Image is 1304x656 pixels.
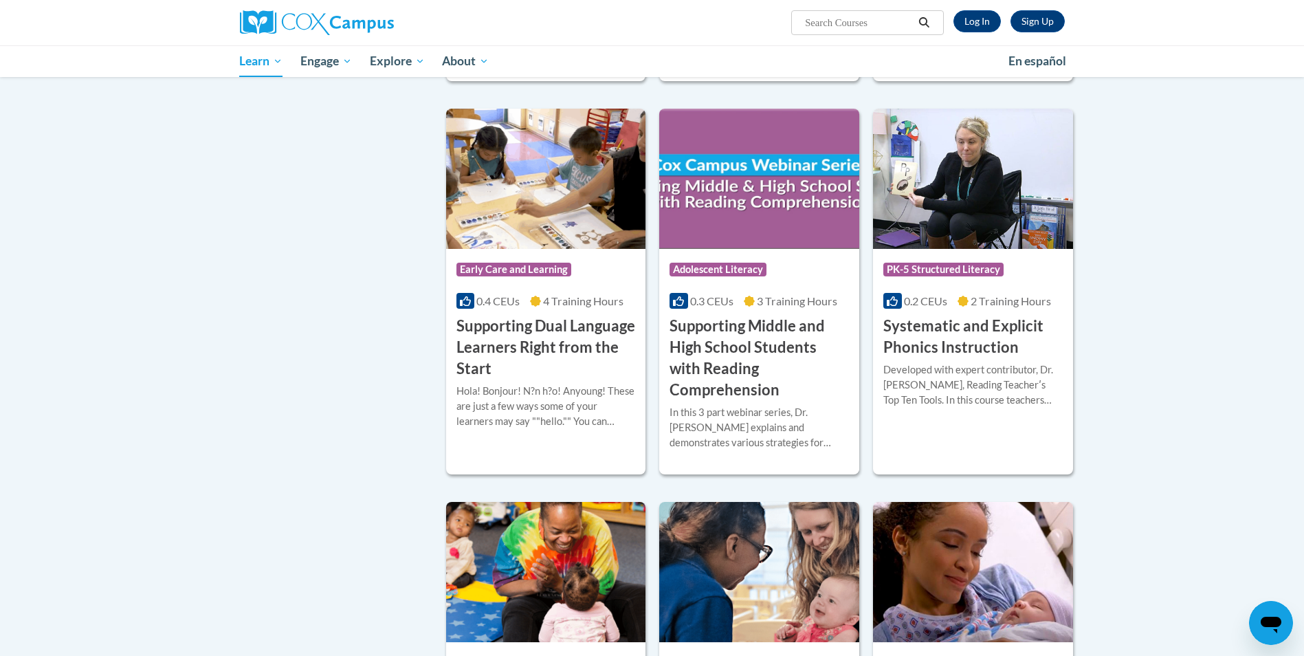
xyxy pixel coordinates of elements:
span: 2 Training Hours [971,294,1051,307]
img: Course Logo [659,109,859,249]
h3: Systematic and Explicit Phonics Instruction [883,316,1063,358]
span: 3 Training Hours [757,294,837,307]
button: Search [914,14,934,31]
img: Course Logo [873,109,1073,249]
img: Course Logo [659,502,859,642]
a: Course LogoAdolescent Literacy0.3 CEUs3 Training Hours Supporting Middle and High School Students... [659,109,859,474]
a: Course LogoPK-5 Structured Literacy0.2 CEUs2 Training Hours Systematic and Explicit Phonics Instr... [873,109,1073,474]
span: Adolescent Literacy [670,263,766,276]
span: En español [1008,54,1066,68]
a: Explore [361,45,434,77]
img: Course Logo [446,109,646,249]
img: Course Logo [446,502,646,642]
span: 0.2 CEUs [904,294,947,307]
a: About [433,45,498,77]
div: Developed with expert contributor, Dr. [PERSON_NAME], Reading Teacherʹs Top Ten Tools. In this co... [883,362,1063,408]
span: Learn [239,53,283,69]
a: Register [1010,10,1065,32]
a: Log In [953,10,1001,32]
a: En español [999,47,1075,76]
span: 0.4 CEUs [476,294,520,307]
span: 4 Training Hours [543,294,623,307]
img: Course Logo [873,502,1073,642]
span: Engage [300,53,352,69]
span: About [442,53,489,69]
a: Engage [291,45,361,77]
a: Learn [231,45,292,77]
span: Early Care and Learning [456,263,571,276]
span: PK-5 Structured Literacy [883,263,1004,276]
h3: Supporting Middle and High School Students with Reading Comprehension [670,316,849,400]
iframe: Button to launch messaging window [1249,601,1293,645]
input: Search Courses [804,14,914,31]
a: Cox Campus [240,10,501,35]
span: Explore [370,53,425,69]
span: 0.3 CEUs [690,294,733,307]
img: Cox Campus [240,10,394,35]
div: Main menu [219,45,1085,77]
div: Hola! Bonjour! N?n h?o! Anyoung! These are just a few ways some of your learners may say ""hello.... [456,384,636,429]
a: Course LogoEarly Care and Learning0.4 CEUs4 Training Hours Supporting Dual Language Learners Righ... [446,109,646,474]
h3: Supporting Dual Language Learners Right from the Start [456,316,636,379]
div: In this 3 part webinar series, Dr. [PERSON_NAME] explains and demonstrates various strategies for... [670,405,849,450]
